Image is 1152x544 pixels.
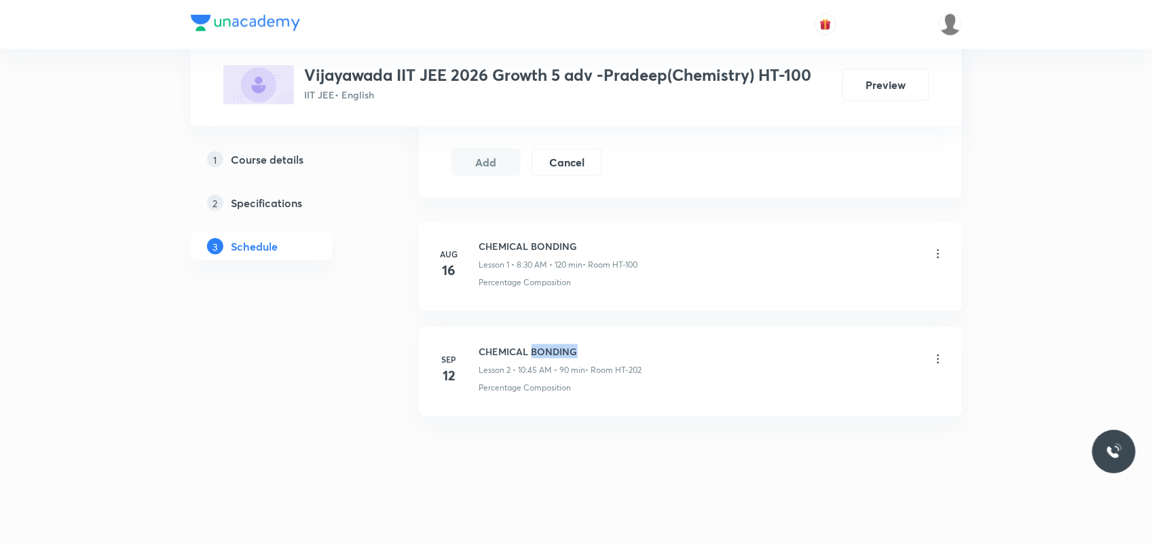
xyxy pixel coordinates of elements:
h4: 16 [436,260,463,280]
p: Percentage Composition [479,276,572,289]
h6: Aug [436,248,463,260]
h5: Schedule [231,238,278,255]
a: Company Logo [191,15,300,35]
p: Lesson 1 • 8:30 AM • 120 min [479,259,583,271]
p: 3 [207,238,223,255]
button: avatar [815,14,836,35]
h6: Sep [436,353,463,365]
p: 1 [207,151,223,168]
h6: CHEMICAL BONDING [479,344,642,359]
h5: Course details [231,151,304,168]
img: Company Logo [191,15,300,31]
p: 2 [207,195,223,211]
p: • Room HT-202 [586,364,642,376]
img: avatar [819,18,832,31]
img: B98FF14E-E9D1-47BA-A96C-756D9783D979_plus.png [223,65,294,105]
a: 1Course details [191,146,375,173]
p: IIT JEE • English [305,88,812,102]
p: Percentage Composition [479,382,572,394]
a: 2Specifications [191,189,375,217]
h6: CHEMICAL BONDING [479,239,638,253]
img: ttu [1106,443,1122,460]
button: Add [451,149,521,176]
img: S Naga kusuma Alekhya [939,13,962,36]
p: • Room HT-100 [583,259,638,271]
h5: Specifications [231,195,303,211]
p: Lesson 2 • 10:45 AM • 90 min [479,364,586,376]
h4: 12 [436,365,463,386]
h3: Vijayawada IIT JEE 2026 Growth 5 adv -Pradeep(Chemistry) HT-100 [305,65,812,85]
button: Cancel [532,149,601,176]
button: Preview [842,69,929,101]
